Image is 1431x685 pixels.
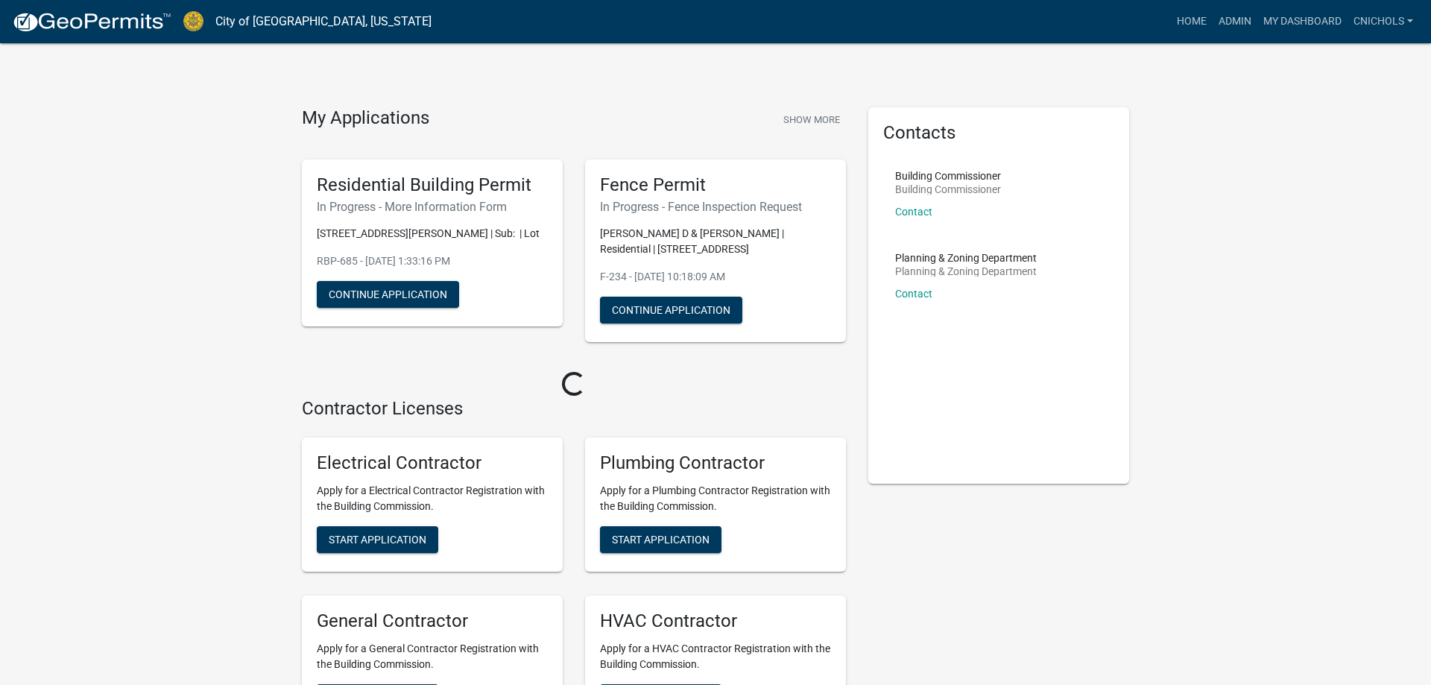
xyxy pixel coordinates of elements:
[183,11,203,31] img: City of Jeffersonville, Indiana
[600,226,831,257] p: [PERSON_NAME] D & [PERSON_NAME] | Residential | [STREET_ADDRESS]
[317,526,438,553] button: Start Application
[317,253,548,269] p: RBP-685 - [DATE] 1:33:16 PM
[600,174,831,196] h5: Fence Permit
[317,483,548,514] p: Apply for a Electrical Contractor Registration with the Building Commission.
[302,107,429,130] h4: My Applications
[600,297,742,323] button: Continue Application
[1348,7,1419,36] a: cnichols
[317,452,548,474] h5: Electrical Contractor
[895,266,1037,277] p: Planning & Zoning Department
[600,641,831,672] p: Apply for a HVAC Contractor Registration with the Building Commission.
[777,107,846,132] button: Show More
[600,452,831,474] h5: Plumbing Contractor
[895,171,1001,181] p: Building Commissioner
[302,398,846,420] h4: Contractor Licenses
[895,253,1037,263] p: Planning & Zoning Department
[895,206,932,218] a: Contact
[600,483,831,514] p: Apply for a Plumbing Contractor Registration with the Building Commission.
[600,610,831,632] h5: HVAC Contractor
[1213,7,1257,36] a: Admin
[1257,7,1348,36] a: My Dashboard
[317,610,548,632] h5: General Contractor
[317,281,459,308] button: Continue Application
[600,200,831,214] h6: In Progress - Fence Inspection Request
[317,200,548,214] h6: In Progress - More Information Form
[600,526,721,553] button: Start Application
[317,174,548,196] h5: Residential Building Permit
[895,184,1001,195] p: Building Commissioner
[612,534,710,546] span: Start Application
[329,534,426,546] span: Start Application
[317,641,548,672] p: Apply for a General Contractor Registration with the Building Commission.
[317,226,548,242] p: [STREET_ADDRESS][PERSON_NAME] | Sub: | Lot
[600,269,831,285] p: F-234 - [DATE] 10:18:09 AM
[883,122,1114,144] h5: Contacts
[215,9,432,34] a: City of [GEOGRAPHIC_DATA], [US_STATE]
[895,288,932,300] a: Contact
[1171,7,1213,36] a: Home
